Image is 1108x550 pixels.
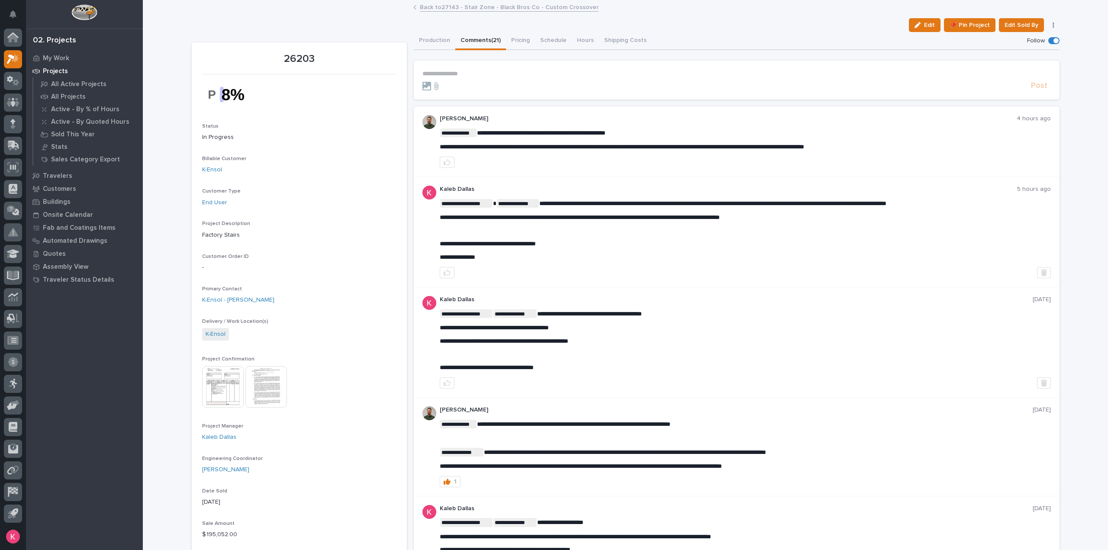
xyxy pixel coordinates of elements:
[43,237,107,245] p: Automated Drawings
[202,521,235,526] span: Sale Amount
[26,51,143,64] a: My Work
[11,10,22,24] div: Notifications
[33,90,143,103] a: All Projects
[950,20,990,30] span: 📌 Pin Project
[1033,406,1051,414] p: [DATE]
[440,267,454,278] button: like this post
[202,198,227,207] a: End User
[51,156,120,164] p: Sales Category Export
[202,165,222,174] a: K-Ensol
[440,476,461,487] button: 1
[1027,37,1045,45] p: Follow
[26,273,143,286] a: Traveler Status Details
[202,530,396,539] p: $ 195,052.00
[422,406,436,420] img: AATXAJw4slNr5ea0WduZQVIpKGhdapBAGQ9xVsOeEvl5=s96-c
[202,424,243,429] span: Project Manager
[51,80,106,88] p: All Active Projects
[26,234,143,247] a: Automated Drawings
[454,479,457,485] div: 1
[440,505,1033,512] p: Kaleb Dallas
[414,32,455,50] button: Production
[202,286,242,292] span: Primary Contact
[422,186,436,199] img: ACg8ocJFQJZtOpq0mXhEl6L5cbQXDkmdPAf0fdoBPnlMfqfX=s96-c
[51,143,68,151] p: Stats
[1031,81,1047,91] span: Post
[26,221,143,234] a: Fab and Coatings Items
[202,156,246,161] span: Billable Customer
[1037,377,1051,389] button: Delete post
[26,64,143,77] a: Projects
[202,231,396,240] p: Factory Stairs
[33,116,143,128] a: Active - By Quoted Hours
[202,489,227,494] span: Date Sold
[924,21,935,29] span: Edit
[572,32,599,50] button: Hours
[1037,267,1051,278] button: Delete post
[202,456,263,461] span: Engineering Coordinator
[440,406,1033,414] p: [PERSON_NAME]
[43,263,88,271] p: Assembly View
[202,189,241,194] span: Customer Type
[202,465,249,474] a: [PERSON_NAME]
[43,185,76,193] p: Customers
[26,260,143,273] a: Assembly View
[206,330,225,339] a: K-Ensol
[43,172,72,180] p: Travelers
[202,80,267,109] img: 0sDYHZ4pZTThWHvgp1EYnyPEyTXOQjmnXJL0wXA39VQ
[422,296,436,310] img: ACg8ocJFQJZtOpq0mXhEl6L5cbQXDkmdPAf0fdoBPnlMfqfX=s96-c
[51,93,86,101] p: All Projects
[43,276,114,284] p: Traveler Status Details
[202,53,396,65] p: 26203
[440,115,1017,122] p: [PERSON_NAME]
[33,128,143,140] a: Sold This Year
[71,4,97,20] img: Workspace Logo
[1017,115,1051,122] p: 4 hours ago
[202,221,250,226] span: Project Description
[422,115,436,129] img: AATXAJw4slNr5ea0WduZQVIpKGhdapBAGQ9xVsOeEvl5=s96-c
[43,250,66,258] p: Quotes
[51,118,129,126] p: Active - By Quoted Hours
[26,208,143,221] a: Onsite Calendar
[33,36,76,45] div: 02. Projects
[26,169,143,182] a: Travelers
[26,182,143,195] a: Customers
[202,433,236,442] a: Kaleb Dallas
[43,198,71,206] p: Buildings
[909,18,941,32] button: Edit
[944,18,995,32] button: 📌 Pin Project
[43,224,116,232] p: Fab and Coatings Items
[26,195,143,208] a: Buildings
[999,18,1044,32] button: Edit Sold By
[202,357,254,362] span: Project Confirmation
[43,68,68,75] p: Projects
[26,247,143,260] a: Quotes
[599,32,652,50] button: Shipping Costs
[51,131,95,138] p: Sold This Year
[202,254,249,259] span: Customer Order ID
[4,527,22,546] button: users-avatar
[202,124,219,129] span: Status
[1005,20,1038,30] span: Edit Sold By
[422,505,436,519] img: ACg8ocJFQJZtOpq0mXhEl6L5cbQXDkmdPAf0fdoBPnlMfqfX=s96-c
[202,263,396,272] p: -
[440,186,1017,193] p: Kaleb Dallas
[506,32,535,50] button: Pricing
[1027,81,1051,91] button: Post
[440,157,454,168] button: like this post
[43,211,93,219] p: Onsite Calendar
[33,141,143,153] a: Stats
[455,32,506,50] button: Comments (21)
[440,377,454,389] button: like this post
[440,296,1033,303] p: Kaleb Dallas
[202,296,274,305] a: K-Ensol - [PERSON_NAME]
[202,133,396,142] p: In Progress
[33,103,143,115] a: Active - By % of Hours
[202,498,396,507] p: [DATE]
[202,319,268,324] span: Delivery / Work Location(s)
[33,78,143,90] a: All Active Projects
[1017,186,1051,193] p: 5 hours ago
[51,106,119,113] p: Active - By % of Hours
[4,5,22,23] button: Notifications
[1033,296,1051,303] p: [DATE]
[535,32,572,50] button: Schedule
